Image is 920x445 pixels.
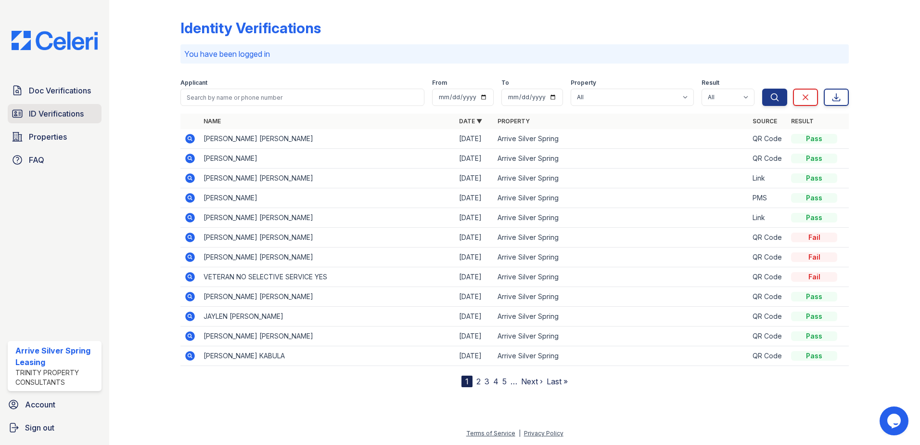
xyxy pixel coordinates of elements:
td: Arrive Silver Spring [494,169,749,188]
p: You have been logged in [184,48,845,60]
td: [PERSON_NAME] KABULA [200,346,455,366]
a: Terms of Service [466,430,515,437]
div: Trinity Property Consultants [15,368,98,387]
label: From [432,79,447,87]
td: QR Code [749,267,787,287]
td: [DATE] [455,307,494,327]
div: Pass [791,213,837,222]
td: Arrive Silver Spring [494,248,749,267]
td: Arrive Silver Spring [494,267,749,287]
td: [DATE] [455,149,494,169]
td: QR Code [749,346,787,366]
td: [PERSON_NAME] [PERSON_NAME] [200,248,455,267]
div: Pass [791,312,837,321]
a: Account [4,395,105,414]
td: Link [749,208,787,228]
a: Date ▼ [459,118,482,125]
a: ID Verifications [8,104,102,123]
iframe: chat widget [880,406,910,435]
div: Pass [791,154,837,163]
td: [DATE] [455,287,494,307]
a: 5 [502,377,507,386]
td: QR Code [749,327,787,346]
a: Property [498,118,530,125]
td: [PERSON_NAME] [PERSON_NAME] [200,208,455,228]
td: [DATE] [455,228,494,248]
span: Properties [29,131,67,143]
label: Property [571,79,596,87]
td: [PERSON_NAME] [PERSON_NAME] [200,169,455,188]
a: 3 [485,377,489,386]
td: PMS [749,188,787,208]
td: Arrive Silver Spring [494,188,749,208]
td: Arrive Silver Spring [494,287,749,307]
td: QR Code [749,307,787,327]
td: [DATE] [455,327,494,346]
td: VETERAN NO SELECTIVE SERVICE YES [200,267,455,287]
a: 2 [476,377,481,386]
div: Pass [791,134,837,144]
td: QR Code [749,149,787,169]
span: … [511,376,517,387]
td: QR Code [749,228,787,248]
a: Result [791,118,814,125]
div: | [519,430,521,437]
span: Doc Verifications [29,85,91,96]
a: Sign out [4,418,105,437]
td: Arrive Silver Spring [494,327,749,346]
td: Arrive Silver Spring [494,129,749,149]
div: Arrive Silver Spring Leasing [15,345,98,368]
td: [DATE] [455,248,494,267]
td: Arrive Silver Spring [494,228,749,248]
a: Name [204,118,221,125]
td: Arrive Silver Spring [494,208,749,228]
td: JAYLEN [PERSON_NAME] [200,307,455,327]
td: [DATE] [455,169,494,188]
a: Doc Verifications [8,81,102,100]
td: QR Code [749,248,787,267]
td: [DATE] [455,346,494,366]
label: Result [702,79,719,87]
td: QR Code [749,129,787,149]
a: 4 [493,377,498,386]
div: Pass [791,173,837,183]
td: Arrive Silver Spring [494,307,749,327]
div: Pass [791,193,837,203]
span: ID Verifications [29,108,84,119]
a: Privacy Policy [524,430,563,437]
a: Next › [521,377,543,386]
div: Fail [791,233,837,242]
td: [DATE] [455,188,494,208]
td: [DATE] [455,208,494,228]
div: Identity Verifications [180,19,321,37]
div: 1 [461,376,473,387]
span: Sign out [25,422,54,433]
input: Search by name or phone number [180,89,424,106]
a: FAQ [8,150,102,170]
label: To [501,79,509,87]
a: Last » [547,377,568,386]
td: [PERSON_NAME] [200,188,455,208]
td: [DATE] [455,129,494,149]
div: Pass [791,351,837,361]
td: Arrive Silver Spring [494,149,749,169]
a: Source [753,118,777,125]
div: Pass [791,331,837,341]
td: [PERSON_NAME] [PERSON_NAME] [200,129,455,149]
td: [PERSON_NAME] [200,149,455,169]
td: [DATE] [455,267,494,287]
td: [PERSON_NAME] [PERSON_NAME] [200,228,455,248]
div: Fail [791,272,837,282]
td: Link [749,169,787,188]
a: Properties [8,127,102,146]
td: [PERSON_NAME] [PERSON_NAME] [200,287,455,307]
div: Fail [791,252,837,262]
span: FAQ [29,154,44,166]
td: [PERSON_NAME] [PERSON_NAME] [200,327,455,346]
label: Applicant [180,79,207,87]
td: QR Code [749,287,787,307]
div: Pass [791,292,837,301]
td: Arrive Silver Spring [494,346,749,366]
span: Account [25,399,55,410]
